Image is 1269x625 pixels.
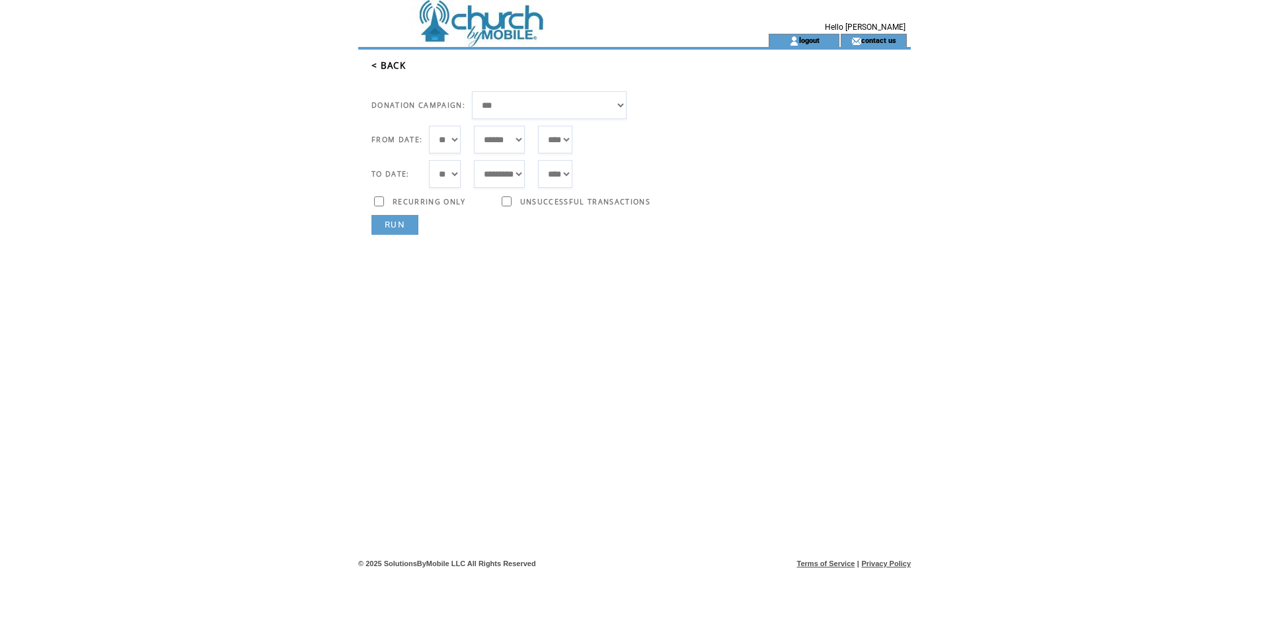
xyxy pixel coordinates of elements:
a: logout [799,36,820,44]
span: RECURRING ONLY [393,197,466,206]
span: FROM DATE: [371,135,422,144]
span: TO DATE: [371,169,410,179]
a: Privacy Policy [861,560,911,567]
span: | [857,560,859,567]
a: contact us [861,36,896,44]
a: Terms of Service [797,560,855,567]
a: RUN [371,215,418,235]
span: UNSUCCESSFUL TRANSACTIONS [520,197,650,206]
span: © 2025 SolutionsByMobile LLC All Rights Reserved [358,560,536,567]
img: account_icon.gif [789,36,799,46]
img: contact_us_icon.gif [851,36,861,46]
span: DONATION CAMPAIGN: [371,101,465,110]
span: Hello [PERSON_NAME] [825,22,905,32]
a: < BACK [371,60,406,71]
